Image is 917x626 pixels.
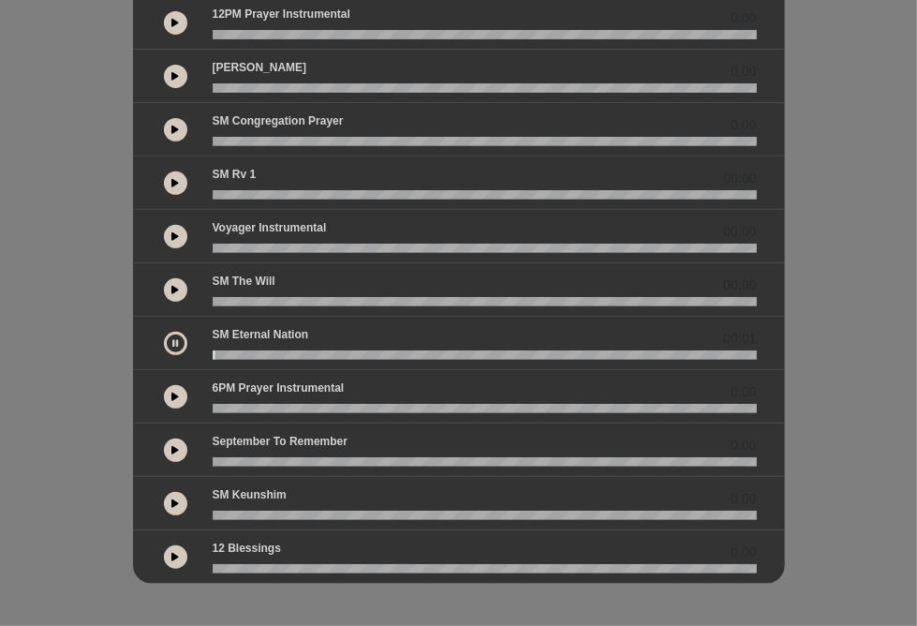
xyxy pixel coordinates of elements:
[213,112,344,129] p: SM Congregation Prayer
[213,486,287,503] p: SM Keunshim
[213,166,257,183] p: SM Rv 1
[723,329,756,349] span: 00:01
[731,115,756,135] span: 0.00
[213,540,281,557] p: 12 Blessings
[731,8,756,28] span: 0.00
[731,382,756,402] span: 0.00
[213,380,345,396] p: 6PM Prayer Instrumental
[731,489,756,509] span: 0.00
[213,219,327,236] p: Voyager Instrumental
[213,6,350,22] p: 12PM Prayer Instrumental
[723,276,756,295] span: 00:00
[731,543,756,562] span: 0.00
[213,326,309,343] p: SM Eternal Nation
[213,433,348,450] p: September to Remember
[213,273,275,290] p: SM The Will
[731,62,756,82] span: 0.00
[213,59,307,76] p: [PERSON_NAME]
[731,436,756,455] span: 0.00
[723,222,756,242] span: 00:00
[723,169,756,188] span: 00:00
